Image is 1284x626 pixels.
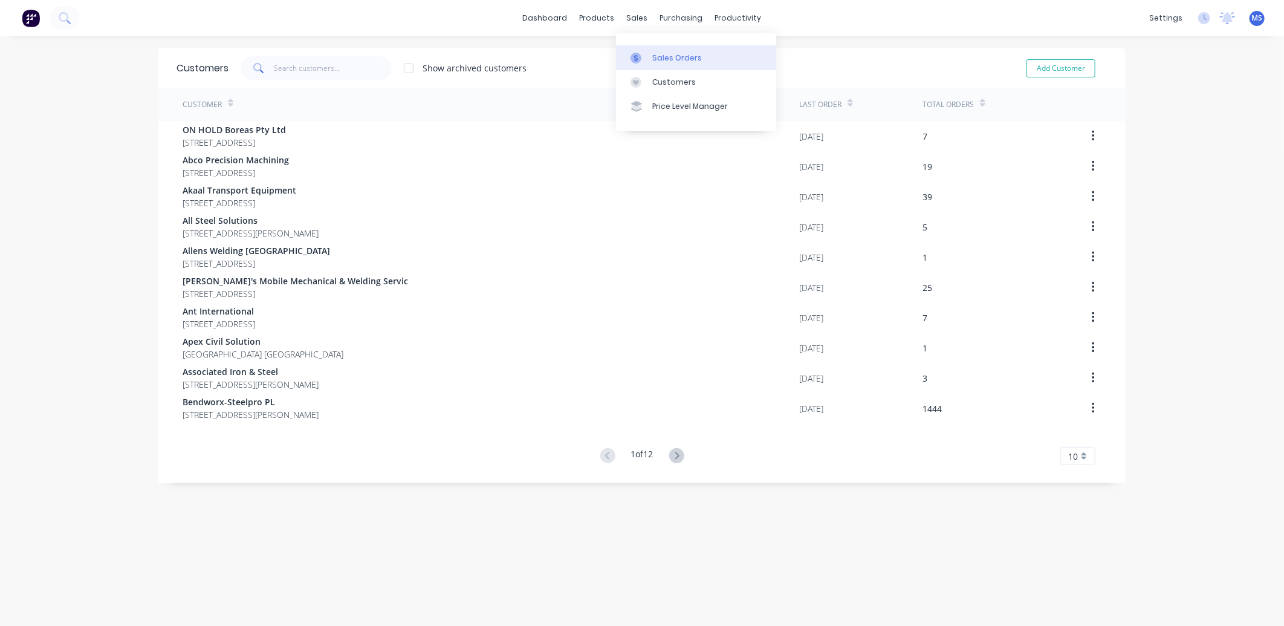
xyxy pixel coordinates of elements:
div: 5 [922,221,927,233]
div: 39 [922,191,932,203]
div: settings [1143,9,1188,27]
div: 1 [922,251,927,264]
button: Add Customer [1026,59,1095,77]
div: Customers [652,77,696,88]
a: Customers [616,70,776,94]
span: Apex Civil Solution [183,335,343,348]
div: sales [621,9,654,27]
div: [DATE] [799,160,823,173]
div: Sales Orders [652,53,702,64]
div: Customer [183,99,222,110]
a: Sales Orders [616,45,776,70]
div: 1 [922,342,927,354]
div: 3 [922,372,927,385]
span: Allens Welding [GEOGRAPHIC_DATA] [183,244,330,257]
div: purchasing [654,9,709,27]
div: products [574,9,621,27]
div: [DATE] [799,281,823,294]
span: [GEOGRAPHIC_DATA] [GEOGRAPHIC_DATA] [183,348,343,360]
div: Last Order [799,99,841,110]
span: [STREET_ADDRESS] [183,136,286,149]
span: [STREET_ADDRESS] [183,287,408,300]
div: 1 of 12 [631,448,653,465]
span: MS [1252,13,1263,24]
div: 19 [922,160,932,173]
div: [DATE] [799,402,823,415]
div: [DATE] [799,251,823,264]
div: Total Orders [922,99,974,110]
span: [STREET_ADDRESS] [183,166,289,179]
span: [STREET_ADDRESS][PERSON_NAME] [183,227,319,240]
div: 7 [922,130,927,143]
span: [PERSON_NAME]'s Mobile Mechanical & Welding Servic [183,275,408,287]
img: Factory [22,9,40,27]
span: Associated Iron & Steel [183,365,319,378]
span: [STREET_ADDRESS] [183,318,255,330]
div: 7 [922,311,927,324]
span: [STREET_ADDRESS] [183,197,296,209]
div: [DATE] [799,342,823,354]
div: 1444 [922,402,942,415]
span: Bendworx-Steelpro PL [183,396,319,408]
span: ON HOLD Boreas Pty Ltd [183,123,286,136]
div: [DATE] [799,311,823,324]
a: dashboard [517,9,574,27]
span: All Steel Solutions [183,214,319,227]
div: Price Level Manager [652,101,728,112]
span: [STREET_ADDRESS][PERSON_NAME] [183,378,319,391]
span: Abco Precision Machining [183,154,289,166]
div: [DATE] [799,221,823,233]
div: productivity [709,9,768,27]
div: Customers [177,61,229,76]
div: [DATE] [799,372,823,385]
span: 10 [1068,450,1078,463]
span: [STREET_ADDRESS][PERSON_NAME] [183,408,319,421]
span: [STREET_ADDRESS] [183,257,330,270]
input: Search customers... [274,56,392,80]
span: Akaal Transport Equipment [183,184,296,197]
a: Price Level Manager [616,94,776,119]
div: Show archived customers [423,62,527,74]
span: Ant International [183,305,255,318]
div: [DATE] [799,130,823,143]
div: [DATE] [799,191,823,203]
div: 25 [922,281,932,294]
